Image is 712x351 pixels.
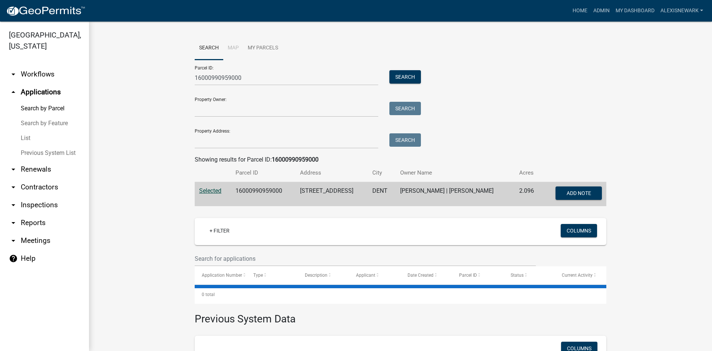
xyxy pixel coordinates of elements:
span: Current Activity [562,273,593,278]
td: [STREET_ADDRESS] [296,182,368,207]
input: Search for applications [195,251,536,266]
th: Address [296,164,368,182]
h3: Previous System Data [195,304,606,327]
div: Showing results for Parcel ID: [195,155,606,164]
span: Status [511,273,524,278]
div: 0 total [195,285,606,304]
th: Parcel ID [231,164,296,182]
i: arrow_drop_down [9,70,18,79]
span: Add Note [566,190,591,196]
th: City [368,164,396,182]
datatable-header-cell: Status [504,266,555,284]
a: Home [570,4,590,18]
span: Parcel ID [459,273,477,278]
a: Selected [199,187,221,194]
strong: 16000990959000 [272,156,319,163]
i: arrow_drop_down [9,218,18,227]
button: Add Note [556,186,602,200]
td: DENT [368,182,396,207]
td: 16000990959000 [231,182,296,207]
button: Search [389,70,421,84]
span: Type [253,273,263,278]
datatable-header-cell: Description [298,266,349,284]
i: help [9,254,18,263]
i: arrow_drop_up [9,88,18,97]
td: [PERSON_NAME] | [PERSON_NAME] [396,182,514,207]
button: Columns [561,224,597,237]
i: arrow_drop_down [9,236,18,245]
span: Description [305,273,327,278]
span: Application Number [202,273,242,278]
a: My Dashboard [613,4,657,18]
a: Admin [590,4,613,18]
td: 2.096 [515,182,542,207]
datatable-header-cell: Parcel ID [452,266,504,284]
span: Applicant [356,273,375,278]
i: arrow_drop_down [9,183,18,192]
button: Search [389,133,421,147]
span: Date Created [408,273,434,278]
datatable-header-cell: Application Number [195,266,246,284]
a: alexisnewark [657,4,706,18]
th: Acres [515,164,542,182]
datatable-header-cell: Current Activity [555,266,606,284]
a: My Parcels [243,36,283,60]
button: Search [389,102,421,115]
datatable-header-cell: Date Created [400,266,452,284]
datatable-header-cell: Applicant [349,266,400,284]
a: Search [195,36,223,60]
i: arrow_drop_down [9,165,18,174]
i: arrow_drop_down [9,201,18,209]
datatable-header-cell: Type [246,266,298,284]
a: + Filter [204,224,235,237]
th: Owner Name [396,164,514,182]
